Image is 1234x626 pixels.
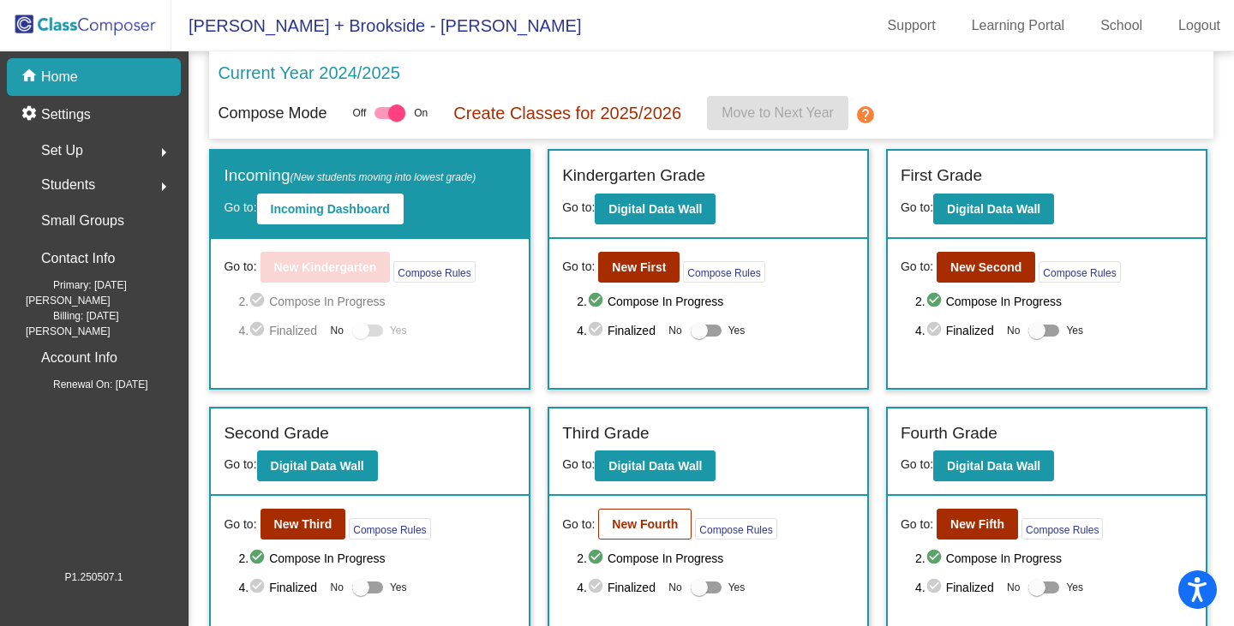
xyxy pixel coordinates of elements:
[26,308,181,339] span: Billing: [DATE][PERSON_NAME]
[901,516,933,534] span: Go to:
[901,164,982,188] label: First Grade
[707,96,848,130] button: Move to Next Year
[291,171,476,183] span: (New students moving into lowest grade)
[1165,12,1234,39] a: Logout
[41,209,124,233] p: Small Groups
[562,457,595,471] span: Go to:
[577,320,660,341] span: 4. Finalized
[933,194,1054,224] button: Digital Data Wall
[274,260,377,274] b: New Kindergarten
[950,517,1004,531] b: New Fifth
[577,577,660,598] span: 4. Finalized
[393,261,475,283] button: Compose Rules
[577,291,854,312] span: 2. Compose In Progress
[915,548,1193,569] span: 2. Compose In Progress
[874,12,949,39] a: Support
[153,176,174,197] mat-icon: arrow_right
[612,260,666,274] b: New First
[598,252,680,283] button: New First
[1066,577,1083,598] span: Yes
[224,457,256,471] span: Go to:
[41,346,117,370] p: Account Info
[728,577,746,598] span: Yes
[855,104,876,125] mat-icon: help
[224,200,256,214] span: Go to:
[683,261,764,283] button: Compose Rules
[915,291,1193,312] span: 2. Compose In Progress
[925,291,946,312] mat-icon: check_circle
[390,320,407,341] span: Yes
[901,457,933,471] span: Go to:
[901,258,933,276] span: Go to:
[41,67,78,87] p: Home
[257,450,378,481] button: Digital Data Wall
[153,142,174,163] mat-icon: arrow_right
[587,577,608,598] mat-icon: check_circle
[271,459,364,473] b: Digital Data Wall
[331,580,344,595] span: No
[1087,12,1156,39] a: School
[257,194,404,224] button: Incoming Dashboard
[562,421,649,446] label: Third Grade
[41,104,91,125] p: Settings
[453,100,681,126] p: Create Classes for 2025/2026
[937,509,1018,540] button: New Fifth
[947,459,1040,473] b: Digital Data Wall
[595,194,716,224] button: Digital Data Wall
[728,320,746,341] span: Yes
[1039,261,1120,283] button: Compose Rules
[390,577,407,598] span: Yes
[933,450,1054,481] button: Digital Data Wall
[224,164,476,188] label: Incoming
[249,577,269,598] mat-icon: check_circle
[722,105,834,120] span: Move to Next Year
[1007,323,1020,338] span: No
[224,516,256,534] span: Go to:
[1066,320,1083,341] span: Yes
[224,258,256,276] span: Go to:
[587,291,608,312] mat-icon: check_circle
[901,200,933,214] span: Go to:
[668,580,681,595] span: No
[562,258,595,276] span: Go to:
[587,320,608,341] mat-icon: check_circle
[562,516,595,534] span: Go to:
[1021,518,1103,540] button: Compose Rules
[595,450,716,481] button: Digital Data Wall
[947,202,1040,216] b: Digital Data Wall
[1007,580,1020,595] span: No
[950,260,1021,274] b: New Second
[598,509,692,540] button: New Fourth
[352,105,366,121] span: Off
[21,67,41,87] mat-icon: home
[562,200,595,214] span: Go to:
[238,577,321,598] span: 4. Finalized
[608,459,702,473] b: Digital Data Wall
[587,548,608,569] mat-icon: check_circle
[925,320,946,341] mat-icon: check_circle
[562,164,705,188] label: Kindergarten Grade
[41,247,115,271] p: Contact Info
[261,509,346,540] button: New Third
[937,252,1035,283] button: New Second
[41,139,83,163] span: Set Up
[274,517,332,531] b: New Third
[21,104,41,125] mat-icon: settings
[349,518,430,540] button: Compose Rules
[925,577,946,598] mat-icon: check_circle
[261,252,391,283] button: New Kindergarten
[238,320,321,341] span: 4. Finalized
[915,577,998,598] span: 4. Finalized
[41,173,95,197] span: Students
[608,202,702,216] b: Digital Data Wall
[249,320,269,341] mat-icon: check_circle
[414,105,428,121] span: On
[26,277,181,308] span: Primary: [DATE][PERSON_NAME]
[238,291,516,312] span: 2. Compose In Progress
[577,548,854,569] span: 2. Compose In Progress
[958,12,1079,39] a: Learning Portal
[331,323,344,338] span: No
[171,12,581,39] span: [PERSON_NAME] + Brookside - [PERSON_NAME]
[218,60,399,86] p: Current Year 2024/2025
[271,202,390,216] b: Incoming Dashboard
